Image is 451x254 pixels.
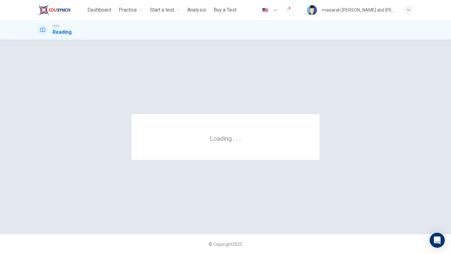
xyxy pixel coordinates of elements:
button: Analysis [185,4,209,16]
span: Practice [119,6,137,14]
button: Buy a Test [211,4,239,16]
button: Practice [116,4,145,16]
button: Dashboard [85,4,114,16]
img: en [261,8,269,13]
h6: . [233,133,235,143]
span: Start a test [150,6,174,14]
img: Profile picture [307,5,317,15]
a: ELTC logo [38,4,85,16]
div: Open Intercom Messenger [430,233,445,248]
span: © Copyright 2025 [209,242,242,247]
h6: Loading [210,134,241,142]
h6: . [239,133,241,143]
button: Start a test [148,4,182,16]
img: ELTC logo [38,4,70,16]
h1: Reading [53,28,72,36]
h6: . [236,133,238,143]
span: Dashboard [87,6,111,14]
span: Buy a Test [214,6,236,14]
span: Analysis [187,6,206,14]
span: CEFR [53,24,59,28]
div: maisarah [PERSON_NAME] abd [PERSON_NAME] [322,6,396,14]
